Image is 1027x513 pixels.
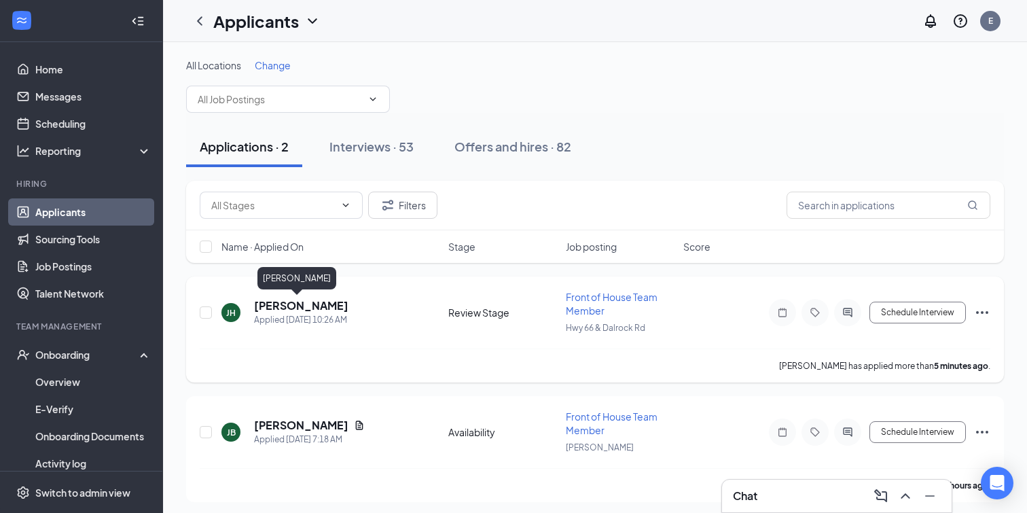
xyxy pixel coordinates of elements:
[35,395,151,423] a: E-Verify
[186,59,241,71] span: All Locations
[35,110,151,137] a: Scheduling
[35,83,151,110] a: Messages
[35,348,140,361] div: Onboarding
[869,421,966,443] button: Schedule Interview
[566,291,657,317] span: Front of House Team Member
[952,13,969,29] svg: QuestionInfo
[807,307,823,318] svg: Tag
[35,423,151,450] a: Onboarding Documents
[895,485,916,507] button: ChevronUp
[227,427,236,438] div: JB
[226,307,236,319] div: JH
[787,192,990,219] input: Search in applications
[807,427,823,438] svg: Tag
[329,138,414,155] div: Interviews · 53
[340,200,351,211] svg: ChevronDown
[566,323,645,333] span: Hwy 66 & Dalrock Rd
[200,138,289,155] div: Applications · 2
[380,197,396,213] svg: Filter
[16,348,30,361] svg: UserCheck
[974,304,990,321] svg: Ellipses
[35,56,151,83] a: Home
[254,418,348,433] h5: [PERSON_NAME]
[15,14,29,27] svg: WorkstreamLogo
[198,92,362,107] input: All Job Postings
[35,226,151,253] a: Sourcing Tools
[448,240,475,253] span: Stage
[919,485,941,507] button: Minimize
[16,144,30,158] svg: Analysis
[683,240,710,253] span: Score
[192,13,208,29] svg: ChevronLeft
[922,488,938,504] svg: Minimize
[304,13,321,29] svg: ChevronDown
[211,198,335,213] input: All Stages
[566,442,634,453] span: [PERSON_NAME]
[967,200,978,211] svg: MagnifyingGlass
[454,138,571,155] div: Offers and hires · 82
[988,15,993,26] div: E
[566,410,657,436] span: Front of House Team Member
[254,298,348,313] h5: [PERSON_NAME]
[16,486,30,499] svg: Settings
[774,307,791,318] svg: Note
[35,253,151,280] a: Job Postings
[840,307,856,318] svg: ActiveChat
[254,313,348,327] div: Applied [DATE] 10:26 AM
[922,13,939,29] svg: Notifications
[213,10,299,33] h1: Applicants
[779,360,990,372] p: [PERSON_NAME] has applied more than .
[873,488,889,504] svg: ComposeMessage
[367,94,378,105] svg: ChevronDown
[974,424,990,440] svg: Ellipses
[448,306,558,319] div: Review Stage
[35,280,151,307] a: Talent Network
[35,486,130,499] div: Switch to admin view
[448,425,558,439] div: Availability
[840,427,856,438] svg: ActiveChat
[566,240,617,253] span: Job posting
[368,192,437,219] button: Filter Filters
[774,427,791,438] svg: Note
[354,420,365,431] svg: Document
[257,267,336,289] div: [PERSON_NAME]
[870,485,892,507] button: ComposeMessage
[869,302,966,323] button: Schedule Interview
[254,433,365,446] div: Applied [DATE] 7:18 AM
[131,14,145,28] svg: Collapse
[221,240,304,253] span: Name · Applied On
[35,198,151,226] a: Applicants
[934,361,988,371] b: 5 minutes ago
[943,480,988,491] b: 3 hours ago
[897,488,914,504] svg: ChevronUp
[35,144,152,158] div: Reporting
[733,489,757,503] h3: Chat
[255,59,291,71] span: Change
[35,450,151,477] a: Activity log
[981,467,1013,499] div: Open Intercom Messenger
[16,178,149,190] div: Hiring
[16,321,149,332] div: Team Management
[35,368,151,395] a: Overview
